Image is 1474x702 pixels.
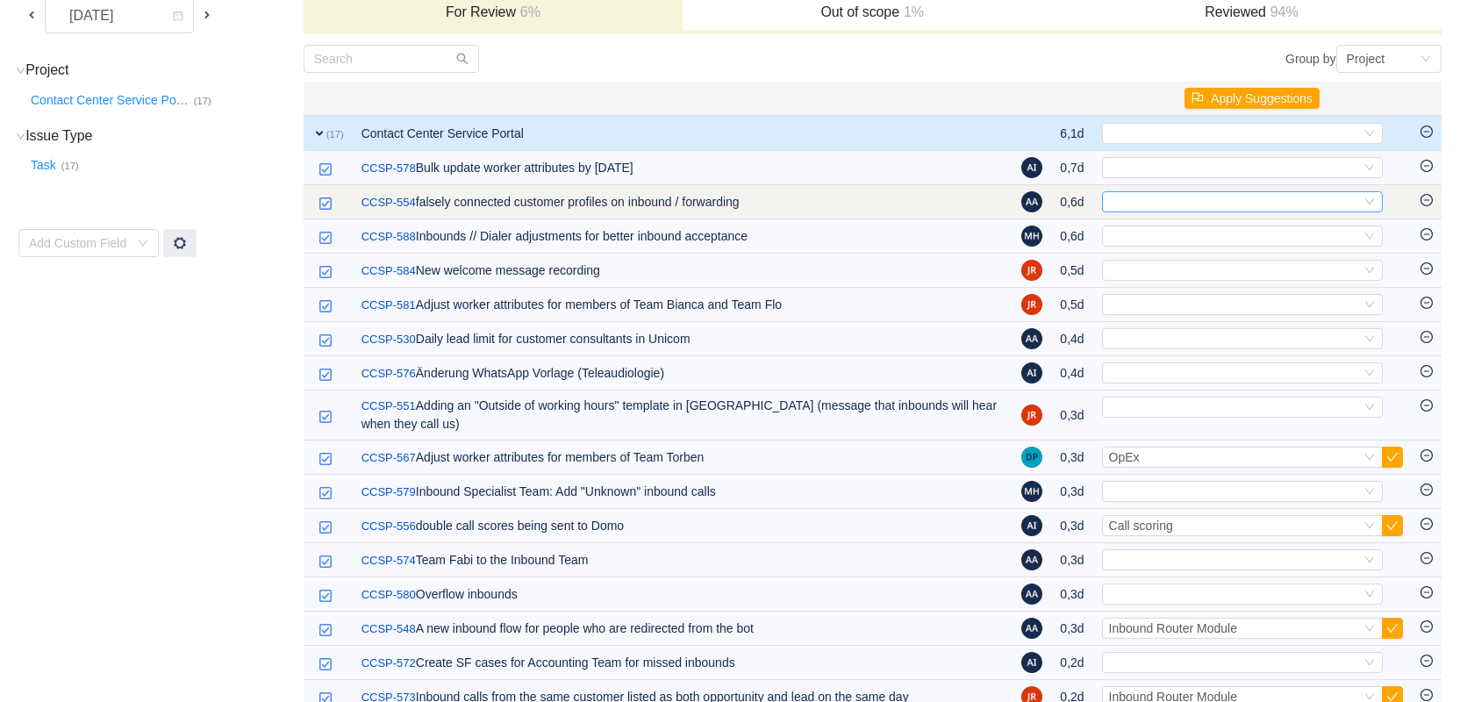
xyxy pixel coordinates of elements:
button: icon: check [1382,618,1403,639]
img: MH [1021,481,1042,502]
a: CCSP-588 [361,228,416,246]
i: icon: down [1364,265,1375,277]
td: New welcome message recording [353,254,1013,288]
h3: Project [27,61,302,79]
td: Team Fabi to the Inbound Team [353,543,1013,577]
img: 10318 [318,333,333,347]
span: Inbound Router Module [1109,621,1237,635]
img: 10318 [318,368,333,382]
button: icon: check [1382,515,1403,536]
i: icon: down [16,132,25,141]
td: Create SF cases for Accounting Team for missed inbounds [353,646,1013,680]
div: Add Custom Field [29,234,129,252]
td: 0,6d [1051,219,1092,254]
h3: For Review [312,4,674,21]
a: CCSP-576 [361,365,416,383]
a: CCSP-580 [361,586,416,604]
i: icon: down [16,66,25,75]
i: icon: minus-circle [1420,297,1433,309]
i: icon: minus-circle [1420,331,1433,343]
a: CCSP-584 [361,262,416,280]
i: icon: down [1364,486,1375,498]
td: 0,3d [1051,577,1092,612]
img: AA [1021,328,1042,349]
a: CCSP-530 [361,331,416,348]
i: icon: calendar [173,11,183,23]
td: Inbounds // Dialer adjustments for better inbound acceptance [353,219,1013,254]
td: 0,3d [1051,543,1092,577]
img: DP [1021,447,1042,468]
img: JR [1021,405,1042,426]
i: icon: down [138,238,148,250]
img: JR [1021,294,1042,315]
a: CCSP-554 [361,194,416,211]
span: expand [312,126,326,140]
small: (17) [326,129,344,140]
td: 0,5d [1051,254,1092,288]
button: icon: check [1382,447,1403,468]
i: icon: minus-circle [1420,160,1433,172]
img: 10318 [318,589,333,603]
a: CCSP-579 [361,484,416,501]
a: CCSP-551 [361,398,416,415]
h3: Out of scope [691,4,1053,21]
span: OpEx [1109,450,1140,464]
img: AI [1021,515,1042,536]
i: icon: down [1364,368,1375,380]
i: icon: down [1364,402,1375,414]
img: 10318 [318,486,333,500]
img: AA [1021,618,1042,639]
span: 94% [1266,4,1299,19]
img: 10318 [318,231,333,245]
i: icon: down [1364,333,1375,346]
img: AA [1021,584,1042,605]
td: Inbound Specialist Team: Add "Unknown" inbound calls [353,475,1013,509]
td: Overflow inbounds [353,577,1013,612]
td: Änderung WhatsApp Vorlage (Teleaudiologie) [353,356,1013,390]
td: 0,3d [1051,441,1092,475]
span: 6% [516,4,540,19]
td: Adjust worker attributes for members of Team Bianca and Team Flo [353,288,1013,322]
small: (17) [61,161,79,171]
i: icon: minus-circle [1420,194,1433,206]
img: AA [1021,191,1042,212]
i: icon: minus-circle [1420,262,1433,275]
img: 10318 [318,265,333,279]
i: icon: minus-circle [1420,552,1433,564]
i: icon: minus-circle [1420,125,1433,138]
a: CCSP-556 [361,518,416,535]
td: 0,3d [1051,509,1092,543]
img: MH [1021,226,1042,247]
i: icon: search [456,53,469,65]
img: 10318 [318,555,333,569]
td: 0,3d [1051,390,1092,441]
img: AI [1021,362,1042,383]
td: 0,5d [1051,288,1092,322]
td: double call scores being sent to Domo [353,509,1013,543]
a: CCSP-567 [361,449,416,467]
td: A new inbound flow for people who are redirected from the bot [353,612,1013,646]
i: icon: minus-circle [1420,484,1433,496]
i: icon: minus-circle [1420,655,1433,667]
span: Call scoring [1109,519,1173,533]
i: icon: down [1364,299,1375,312]
td: Contact Center Service Portal [353,116,1013,151]
button: icon: flagApply Suggestions [1184,88,1320,109]
i: icon: down [1364,555,1375,567]
td: 0,3d [1051,475,1092,509]
i: icon: minus-circle [1420,620,1433,633]
small: (17) [194,96,211,106]
img: 10318 [318,623,333,637]
i: icon: minus-circle [1420,586,1433,598]
i: icon: minus-circle [1420,399,1433,412]
i: icon: minus-circle [1420,365,1433,377]
td: Adding an "Outside of working hours" template in [GEOGRAPHIC_DATA] (message that inbounds will he... [353,390,1013,441]
img: 10318 [318,520,333,534]
img: AA [1021,549,1042,570]
img: 10318 [318,162,333,176]
td: Daily lead limit for customer consultants in Unicom [353,322,1013,356]
a: CCSP-581 [361,297,416,314]
i: icon: down [1364,623,1375,635]
td: falsely connected customer profiles on inbound / forwarding [353,185,1013,219]
td: 0,3d [1051,612,1092,646]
